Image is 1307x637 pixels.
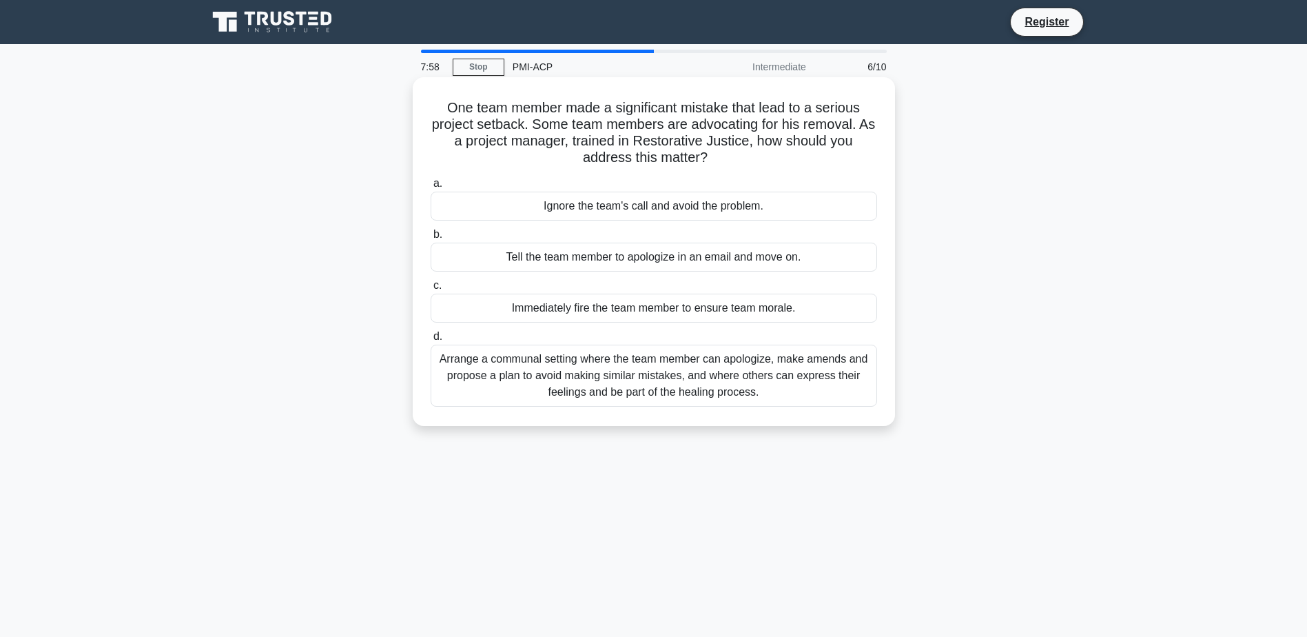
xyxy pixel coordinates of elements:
div: Tell the team member to apologize in an email and move on. [431,243,877,272]
div: PMI-ACP [504,53,694,81]
div: 7:58 [413,53,453,81]
div: Intermediate [694,53,814,81]
a: Register [1016,13,1077,30]
div: Immediately fire the team member to ensure team morale. [431,294,877,323]
div: Ignore the team's call and avoid the problem. [431,192,877,221]
h5: One team member made a significant mistake that lead to a serious project setback. Some team memb... [429,99,878,167]
a: Stop [453,59,504,76]
span: d. [433,330,442,342]
span: b. [433,228,442,240]
div: Arrange a communal setting where the team member can apologize, make amends and propose a plan to... [431,345,877,407]
span: a. [433,177,442,189]
span: c. [433,279,442,291]
div: 6/10 [814,53,895,81]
